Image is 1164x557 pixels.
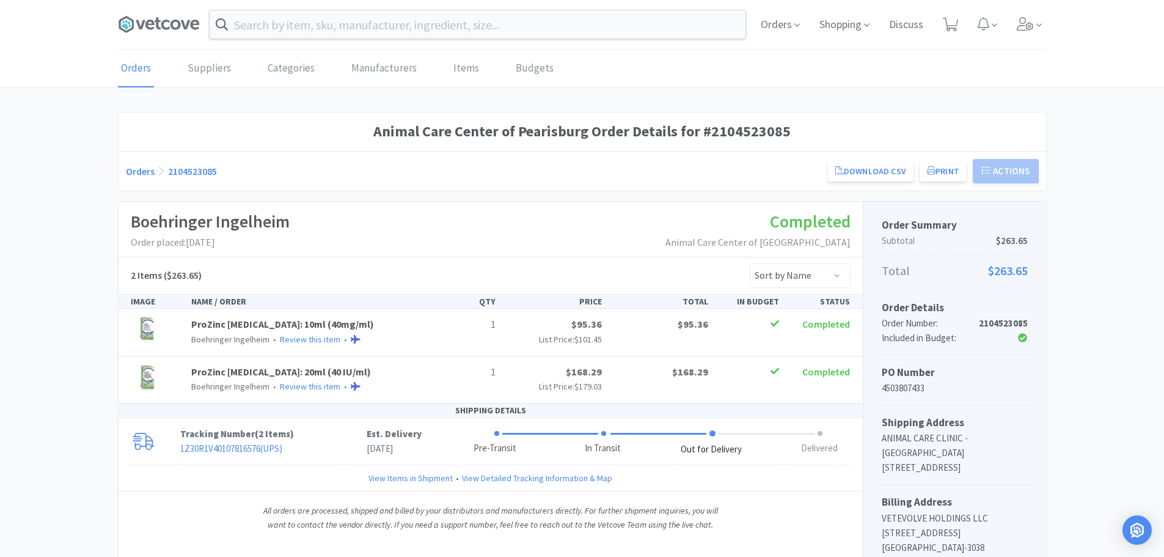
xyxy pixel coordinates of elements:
span: 2 Items [131,269,162,281]
div: QTY [430,295,500,308]
a: View Detailed Tracking Information & Map [462,471,612,485]
a: 1Z30R1V40107816576(UPS) [180,443,282,454]
div: Included in Budget: [882,331,979,345]
span: Completed [802,318,850,330]
a: 2104523085 [168,165,217,177]
input: Search by item, sku, manufacturer, ingredient, size... [210,10,745,39]
img: 354db30130164be0a9d1bf02456fd3a7_389647.png [131,364,164,391]
div: SHIPPING DETAILS [119,404,863,418]
div: Out for Delivery [681,443,742,457]
a: Orders [118,50,154,87]
a: Download CSV [828,161,913,182]
span: • [271,334,278,345]
span: • [342,381,349,392]
span: $263.65 [996,234,1028,248]
img: bb67e5c0273347e68d269b4872d83cd9_286512.png [131,317,164,344]
span: 2 Items [258,428,290,440]
div: Pre-Transit [474,441,516,456]
h5: Order Summary [882,217,1028,234]
p: [GEOGRAPHIC_DATA]-3038 [882,540,1028,555]
a: ProZinc [MEDICAL_DATA]: 10ml (40mg/ml) [191,318,374,330]
a: Budgets [513,50,557,87]
div: TOTAL [607,295,713,308]
p: Total [882,261,1028,281]
p: [STREET_ADDRESS] [882,526,1028,540]
h5: Order Details [882,300,1028,316]
span: Boehringer Ingelheim [191,381,269,392]
a: Review this item [280,334,340,345]
span: $95.36 [571,318,602,330]
p: ANIMAL CARE CLINIC - [GEOGRAPHIC_DATA] [STREET_ADDRESS] [882,431,1028,475]
span: • [271,381,278,392]
span: Completed [770,210,851,232]
div: In Transit [585,441,621,456]
a: Discuss [884,20,928,31]
h5: ($263.65) [131,268,202,284]
div: IN BUDGET [713,295,784,308]
h5: PO Number [882,364,1028,381]
p: Order placed: [DATE] [131,235,290,251]
div: NAME / ORDER [186,295,430,308]
div: PRICE [500,295,607,308]
p: List Price: [505,380,602,393]
div: Delivered [801,441,838,456]
h5: Billing Address [882,494,1028,511]
h5: Shipping Address [882,415,1028,431]
span: • [342,334,349,345]
p: Est. Delivery [367,427,422,441]
p: VETEVOLVE HOLDINGS LLC [882,511,1028,526]
p: Tracking Number ( ) [180,427,367,441]
div: IMAGE [126,295,187,308]
a: Review this item [280,381,340,392]
h1: Boehringer Ingelheim [131,208,290,235]
div: Open Intercom Messenger [1122,515,1152,545]
a: Manufacturers [348,50,420,87]
p: 4503807433 [882,381,1028,396]
p: 1 [434,364,496,380]
button: Print [920,161,967,182]
span: $168.29 [672,366,708,378]
span: • [453,471,462,485]
i: All orders are processed, shipped and billed by your distributors and manufacturers directly. For... [263,505,718,529]
strong: 2104523085 [979,317,1028,329]
span: $263.65 [988,261,1028,281]
a: View Items in Shipment [368,471,453,485]
span: Completed [802,366,850,378]
a: Categories [265,50,318,87]
span: $95.36 [678,318,708,330]
p: 1 [434,317,496,333]
span: Boehringer Ingelheim [191,334,269,345]
a: ProZinc [MEDICAL_DATA]: 20ml (40 IU/ml) [191,366,371,378]
div: STATUS [784,295,855,308]
span: $101.45 [574,334,602,345]
div: Order Number: [882,316,979,331]
a: Suppliers [185,50,234,87]
p: List Price: [505,333,602,346]
a: Orders [126,165,155,177]
span: $179.03 [574,381,602,392]
p: [DATE] [367,441,422,456]
h1: Animal Care Center of Pearisburg Order Details for #2104523085 [126,120,1039,143]
p: Subtotal [882,234,1028,248]
span: $168.29 [566,366,602,378]
a: Items [450,50,482,87]
p: Animal Care Center of [GEOGRAPHIC_DATA] [665,235,851,251]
